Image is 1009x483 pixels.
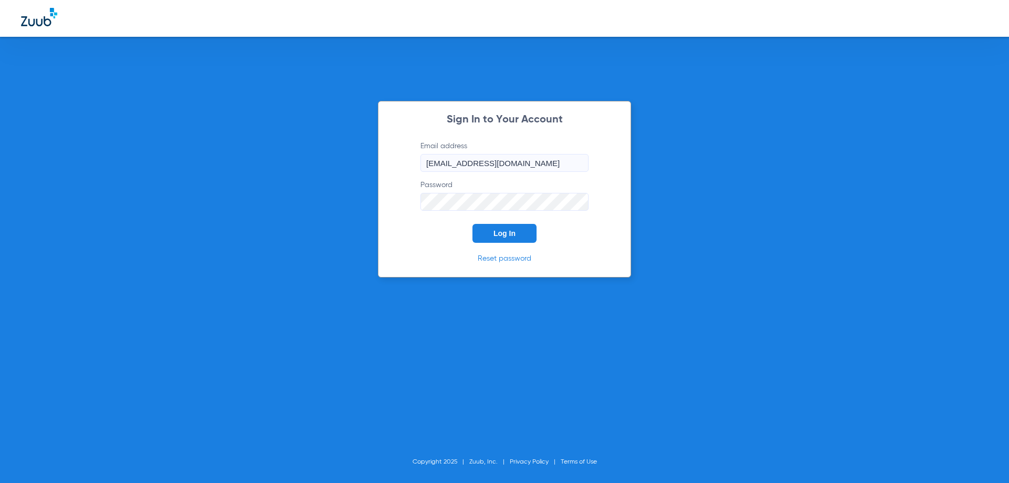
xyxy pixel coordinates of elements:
[493,229,516,238] span: Log In
[472,224,537,243] button: Log In
[956,433,1009,483] iframe: Chat Widget
[420,193,589,211] input: Password
[413,457,469,467] li: Copyright 2025
[420,180,589,211] label: Password
[420,154,589,172] input: Email address
[405,115,604,125] h2: Sign In to Your Account
[561,459,597,465] a: Terms of Use
[510,459,549,465] a: Privacy Policy
[21,8,57,26] img: Zuub Logo
[420,141,589,172] label: Email address
[478,255,531,262] a: Reset password
[469,457,510,467] li: Zuub, Inc.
